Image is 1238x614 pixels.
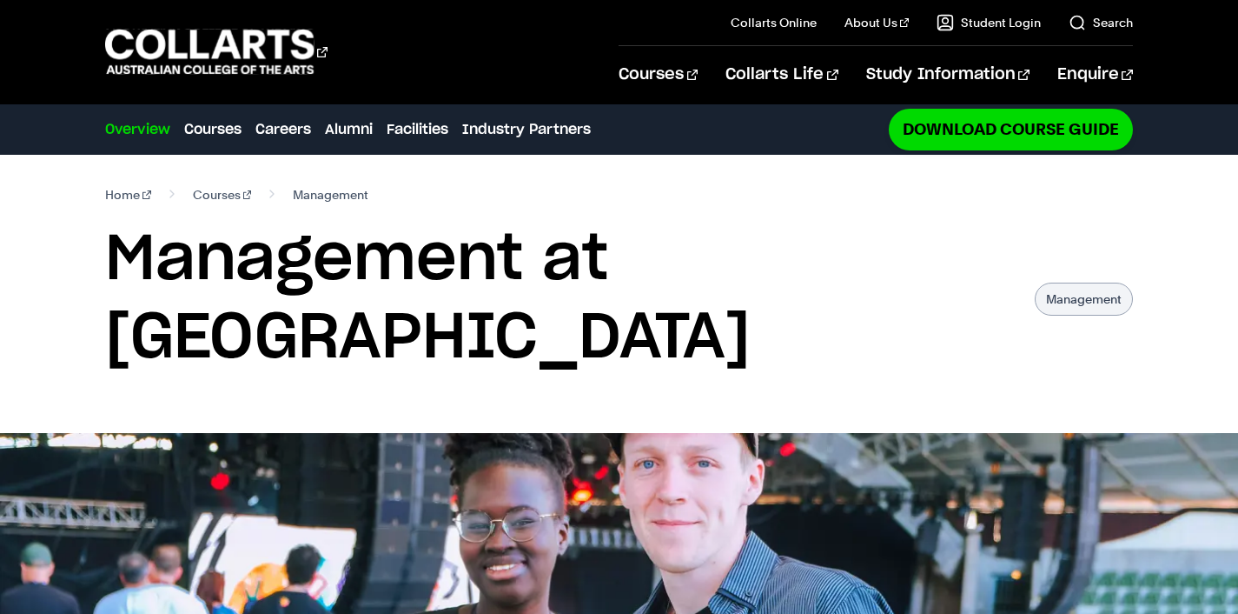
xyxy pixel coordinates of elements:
[105,27,328,77] div: Go to homepage
[293,183,368,207] span: Management
[105,221,1017,377] h1: Management at [GEOGRAPHIC_DATA]
[844,14,909,31] a: About Us
[866,46,1029,103] a: Study Information
[193,183,252,207] a: Courses
[1069,14,1133,31] a: Search
[619,46,698,103] a: Courses
[105,183,151,207] a: Home
[731,14,817,31] a: Collarts Online
[1057,46,1133,103] a: Enquire
[462,119,591,140] a: Industry Partners
[325,119,373,140] a: Alumni
[1035,283,1133,316] p: Management
[725,46,837,103] a: Collarts Life
[937,14,1041,31] a: Student Login
[889,109,1133,150] a: Download Course Guide
[387,119,448,140] a: Facilities
[255,119,311,140] a: Careers
[105,119,170,140] a: Overview
[184,119,242,140] a: Courses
